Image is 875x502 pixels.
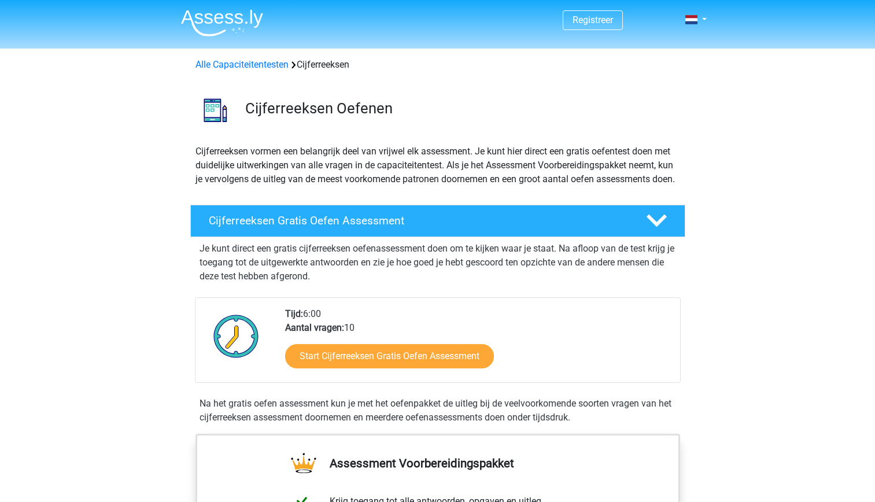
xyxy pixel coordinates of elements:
h4: Cijferreeksen Gratis Oefen Assessment [209,214,627,227]
h3: Cijferreeksen Oefenen [245,99,676,117]
a: Registreer [573,14,613,25]
b: Tijd: [285,308,303,319]
div: Cijferreeksen [191,58,685,72]
b: Aantal vragen: [285,322,344,333]
p: Cijferreeksen vormen een belangrijk deel van vrijwel elk assessment. Je kunt hier direct een grat... [195,145,680,186]
a: Start Cijferreeksen Gratis Oefen Assessment [285,344,494,368]
a: Cijferreeksen Gratis Oefen Assessment [186,205,690,237]
div: 6:00 10 [276,307,680,382]
div: Na het gratis oefen assessment kun je met het oefenpakket de uitleg bij de veelvoorkomende soorte... [195,397,681,425]
img: cijferreeksen [191,86,240,135]
img: Assessly [181,9,263,36]
a: Alle Capaciteitentesten [195,59,289,70]
p: Je kunt direct een gratis cijferreeksen oefenassessment doen om te kijken waar je staat. Na afloo... [200,242,676,283]
img: Klok [207,307,265,365]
